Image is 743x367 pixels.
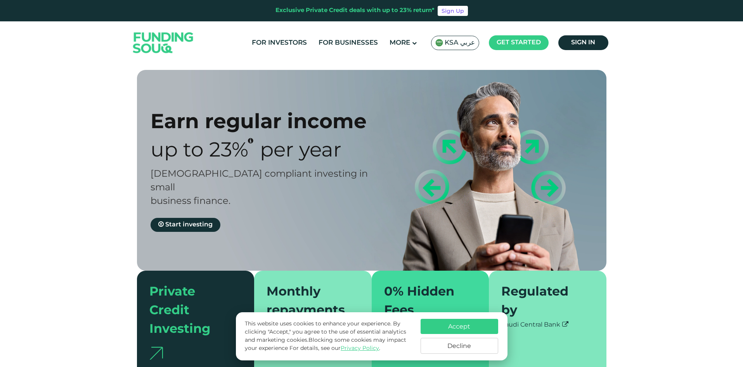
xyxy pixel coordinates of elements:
[245,337,406,351] span: Blocking some cookies may impact your experience
[421,338,498,354] button: Decline
[248,137,253,144] i: 23% IRR (expected) ~ 15% Net yield (expected)
[151,218,220,232] a: Start investing
[558,35,608,50] a: Sign in
[317,37,380,49] a: For Businesses
[151,109,385,133] div: Earn regular income
[438,6,468,16] a: Sign Up
[151,170,368,206] span: [DEMOGRAPHIC_DATA] compliant investing in small business finance.
[125,23,201,63] img: Logo
[390,40,410,46] span: More
[445,38,475,47] span: KSA عربي
[497,40,541,45] span: Get started
[165,222,213,228] span: Start investing
[501,320,594,330] div: Saudi Central Bank
[384,283,468,320] div: 0% Hidden Fees
[260,141,341,161] span: Per Year
[275,6,435,15] div: Exclusive Private Credit deals with up to 23% return*
[245,320,412,353] p: This website uses cookies to enhance your experience. By clicking "Accept," you agree to the use ...
[341,346,379,351] a: Privacy Policy
[289,346,380,351] span: For details, see our .
[149,283,233,339] div: Private Credit Investing
[501,283,585,320] div: Regulated by
[571,40,595,45] span: Sign in
[149,347,163,360] img: arrow
[421,319,498,334] button: Accept
[250,37,309,49] a: For Investors
[267,283,350,320] div: Monthly repayments
[151,141,248,161] span: Up to 23%
[435,39,443,47] img: SA Flag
